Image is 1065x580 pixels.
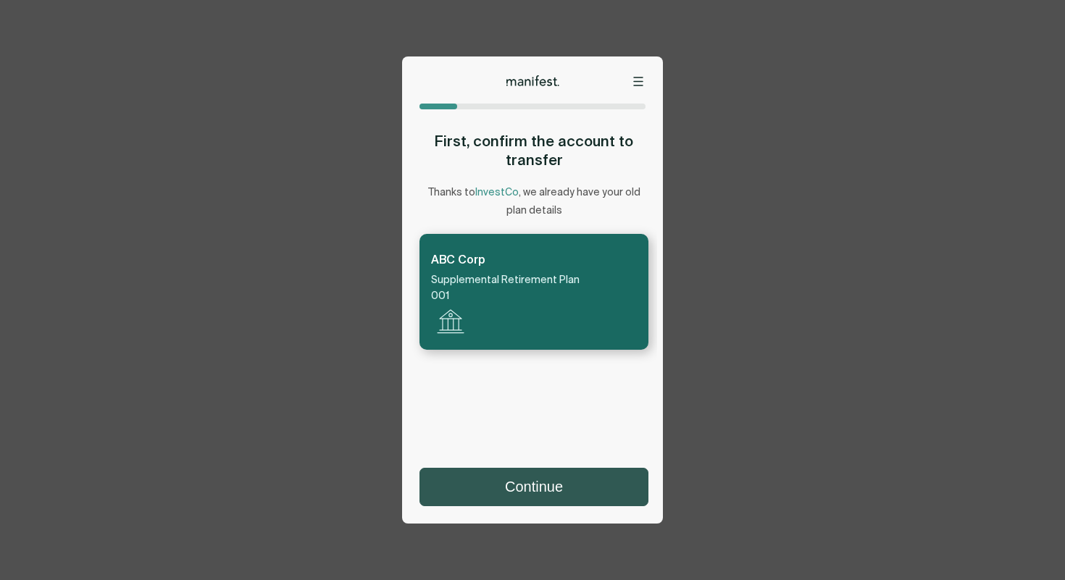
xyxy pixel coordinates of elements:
[419,184,648,219] p: Thanks to , we already have your old plan details
[475,188,519,198] span: InvestCo
[431,291,449,301] span: 001
[420,468,648,505] button: Continue
[431,251,580,269] div: ABC Corp
[419,132,648,169] h2: First, confirm the account to transfer
[431,275,580,285] span: Supplemental Retirement Plan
